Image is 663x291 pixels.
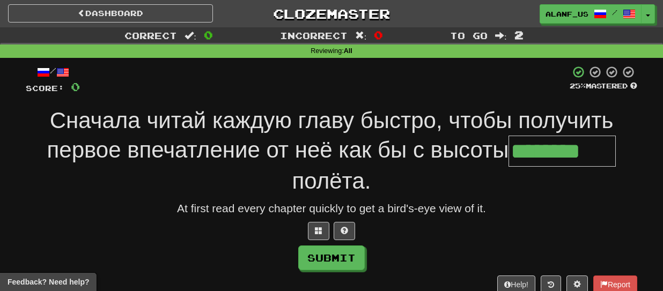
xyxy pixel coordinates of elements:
[374,28,383,41] span: 0
[540,4,642,24] a: alanf_us /
[71,80,80,93] span: 0
[26,65,80,79] div: /
[298,245,365,270] button: Submit
[612,9,617,16] span: /
[514,28,524,41] span: 2
[570,81,586,90] span: 25 %
[229,4,434,23] a: Clozemaster
[450,30,488,41] span: To go
[47,108,614,162] span: Сначала читай каждую главу быстро, чтобы получить первое впечатление от неё как бы с высоты
[344,47,352,55] strong: All
[308,222,329,240] button: Switch sentence to multiple choice alt+p
[124,30,177,41] span: Correct
[26,84,64,93] span: Score:
[185,31,196,40] span: :
[495,31,507,40] span: :
[8,277,89,287] span: Open feedback widget
[26,200,637,217] div: At first read every chapter quickly to get a bird's-eye view of it.
[292,168,371,193] span: полёта.
[546,9,588,19] span: alanf_us
[8,4,213,23] a: Dashboard
[280,30,348,41] span: Incorrect
[204,28,213,41] span: 0
[355,31,367,40] span: :
[334,222,355,240] button: Single letter hint - you only get 1 per sentence and score half the points! alt+h
[570,81,637,91] div: Mastered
